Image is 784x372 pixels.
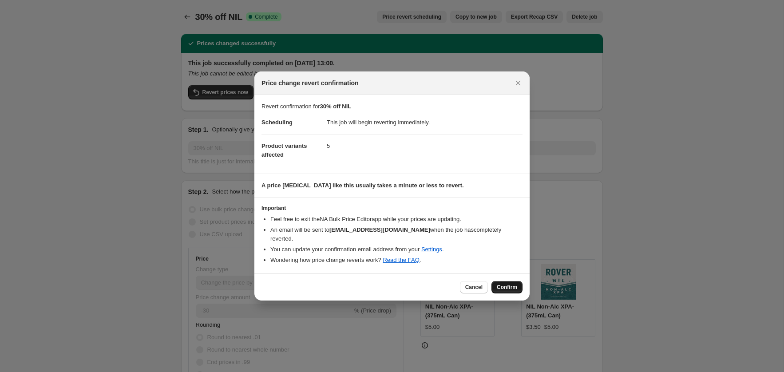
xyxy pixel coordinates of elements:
[320,103,352,110] b: 30% off NIL
[327,111,523,134] dd: This job will begin reverting immediately.
[465,284,483,291] span: Cancel
[329,226,430,233] b: [EMAIL_ADDRESS][DOMAIN_NAME]
[261,119,293,126] span: Scheduling
[270,256,523,265] li: Wondering how price change reverts work? .
[261,182,464,189] b: A price [MEDICAL_DATA] like this usually takes a minute or less to revert.
[261,205,523,212] h3: Important
[512,77,524,89] button: Close
[327,134,523,158] dd: 5
[491,281,523,293] button: Confirm
[261,79,359,87] span: Price change revert confirmation
[261,102,523,111] p: Revert confirmation for
[261,142,307,158] span: Product variants affected
[270,226,523,243] li: An email will be sent to when the job has completely reverted .
[270,245,523,254] li: You can update your confirmation email address from your .
[270,215,523,224] li: Feel free to exit the NA Bulk Price Editor app while your prices are updating.
[497,284,517,291] span: Confirm
[460,281,488,293] button: Cancel
[383,257,419,263] a: Read the FAQ
[421,246,442,253] a: Settings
